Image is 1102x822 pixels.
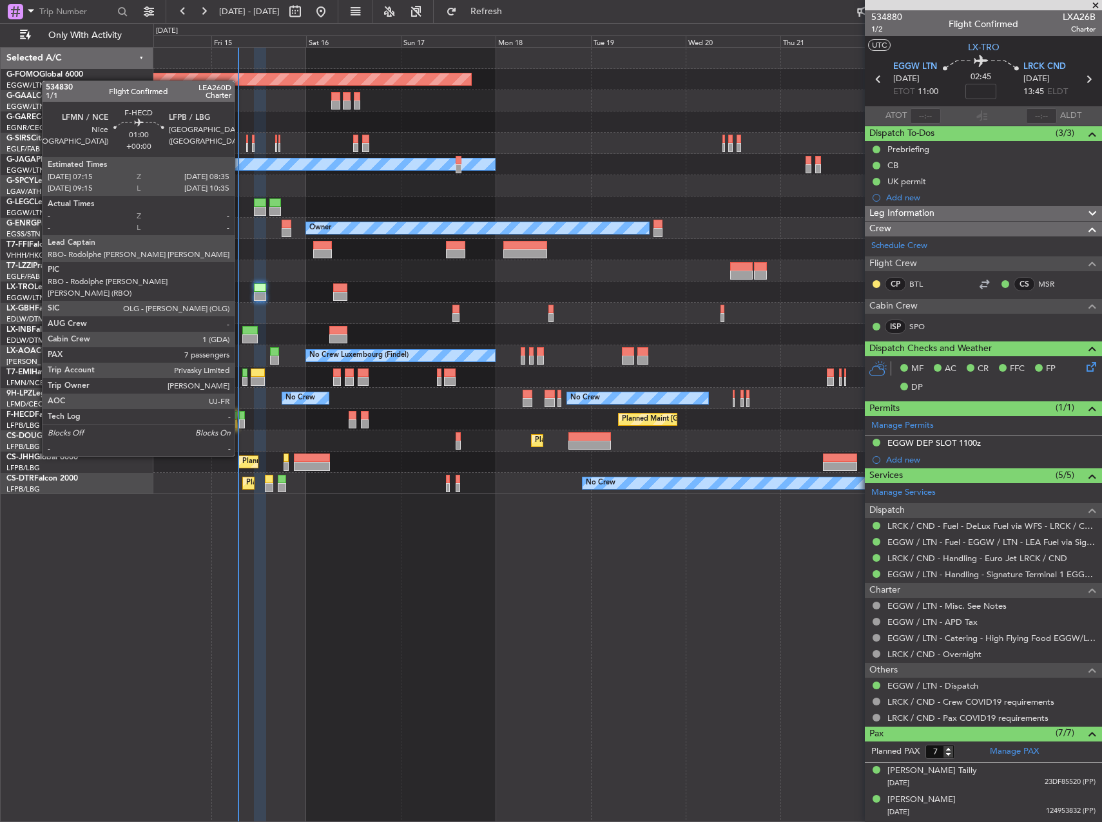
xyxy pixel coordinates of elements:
input: --:-- [910,108,941,124]
a: 9H-LPZLegacy 500 [6,390,73,397]
a: [PERSON_NAME]/QSA [6,357,82,367]
div: Mon 18 [496,35,590,47]
div: Planned Maint [GEOGRAPHIC_DATA] ([GEOGRAPHIC_DATA]) [242,452,445,472]
span: Crew [869,222,891,236]
span: Services [869,468,903,483]
div: EGGW DEP SLOT 1100z [887,437,981,448]
a: CS-JHHGlobal 6000 [6,454,78,461]
span: LRCK CND [1023,61,1066,73]
a: G-SPCYLegacy 650 [6,177,75,185]
a: SPO [909,321,938,332]
span: MF [911,363,923,376]
div: [DATE] [156,26,178,37]
a: EGGW/LTN [6,102,45,111]
span: T7-EMI [6,368,32,376]
a: EGGW/LTN [6,81,45,90]
a: LFMD/CEQ [6,399,44,409]
a: T7-FFIFalcon 7X [6,241,64,249]
span: EGGW LTN [893,61,937,73]
span: G-FOMO [6,71,39,79]
span: [DATE] [1023,73,1050,86]
a: EGLF/FAB [6,144,40,154]
div: Owner [203,155,225,174]
span: 11:00 [918,86,938,99]
a: G-LEGCLegacy 600 [6,198,75,206]
span: [DATE] [887,778,909,788]
span: LX-TRO [6,283,34,291]
span: Leg Information [869,206,934,221]
a: T7-EMIHawker 900XP [6,368,85,376]
a: LFPB/LBG [6,421,40,430]
span: LX-TRO [968,41,1000,54]
span: LX-GBH [6,305,35,312]
span: T7-FFI [6,241,29,249]
span: CS-JHH [6,454,34,461]
a: EDLW/DTM [6,314,44,324]
a: LX-AOACitation Mustang [6,347,99,355]
div: CP [885,277,906,291]
div: Planned Maint [GEOGRAPHIC_DATA] ([GEOGRAPHIC_DATA]) [246,473,449,493]
span: 23DF85520 (PP) [1045,777,1096,788]
a: G-ENRGPraetor 600 [6,220,80,227]
a: EGGW/LTN [6,208,45,218]
button: UTC [868,39,891,51]
a: LGAV/ATH [6,187,41,196]
span: Flight Crew [869,256,917,271]
a: LFPB/LBG [6,442,40,452]
span: LXA26B [1063,10,1096,24]
div: Add new [886,192,1096,203]
div: No Crew Luxembourg (Findel) [309,346,409,365]
div: [PERSON_NAME] Tailly [887,765,977,778]
span: ALDT [1060,110,1081,122]
a: MSR [1038,278,1067,290]
span: Charter [1063,24,1096,35]
span: Permits [869,401,900,416]
a: LFPB/LBG [6,463,40,473]
div: CS [1014,277,1035,291]
a: G-SIRSCitation Excel [6,135,81,142]
a: Manage Permits [871,419,934,432]
span: G-JAGA [6,156,36,164]
div: Thu 21 [780,35,875,47]
span: T7-LZZI [6,262,33,270]
div: Fri 15 [211,35,306,47]
div: Thu 14 [117,35,211,47]
span: Cabin Crew [869,299,918,314]
a: LRCK / CND - Handling - Euro Jet LRCK / CND [887,553,1067,564]
span: (1/1) [1056,401,1074,414]
a: EGGW / LTN - Dispatch [887,680,978,691]
div: Owner [309,218,331,238]
span: CR [978,363,989,376]
span: 1/2 [871,24,902,35]
span: G-GAAL [6,92,36,100]
div: Prebriefing [887,144,929,155]
label: Planned PAX [871,745,920,758]
a: LX-TROLegacy 650 [6,283,75,291]
span: LX-AOA [6,347,36,355]
button: Refresh [440,1,517,22]
span: 124953832 (PP) [1046,806,1096,817]
span: G-GARE [6,113,36,121]
span: Dispatch To-Dos [869,126,934,141]
a: LRCK / CND - Fuel - DeLux Fuel via WFS - LRCK / CND [887,521,1096,531]
span: CS-DTR [6,475,34,483]
a: EGLF/FAB [6,272,40,282]
div: Add new [886,454,1096,465]
div: No Crew [586,473,615,493]
span: Charter [869,583,900,598]
a: F-HECDFalcon 7X [6,411,70,419]
a: G-GAALCessna Citation XLS+ [6,92,113,100]
a: EGSS/STN [6,229,41,239]
input: Trip Number [39,2,113,21]
span: Others [869,663,898,678]
span: 02:45 [971,71,991,84]
a: VHHH/HKG [6,251,44,260]
div: Planned Maint [159,91,206,110]
span: Pax [869,727,884,741]
div: No Crew [570,388,600,408]
span: DP [911,381,923,394]
div: UK permit [887,176,926,187]
span: FFC [1010,363,1025,376]
span: F-HECD [6,411,35,419]
div: Planned Maint [GEOGRAPHIC_DATA] ([GEOGRAPHIC_DATA]) [622,410,825,429]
